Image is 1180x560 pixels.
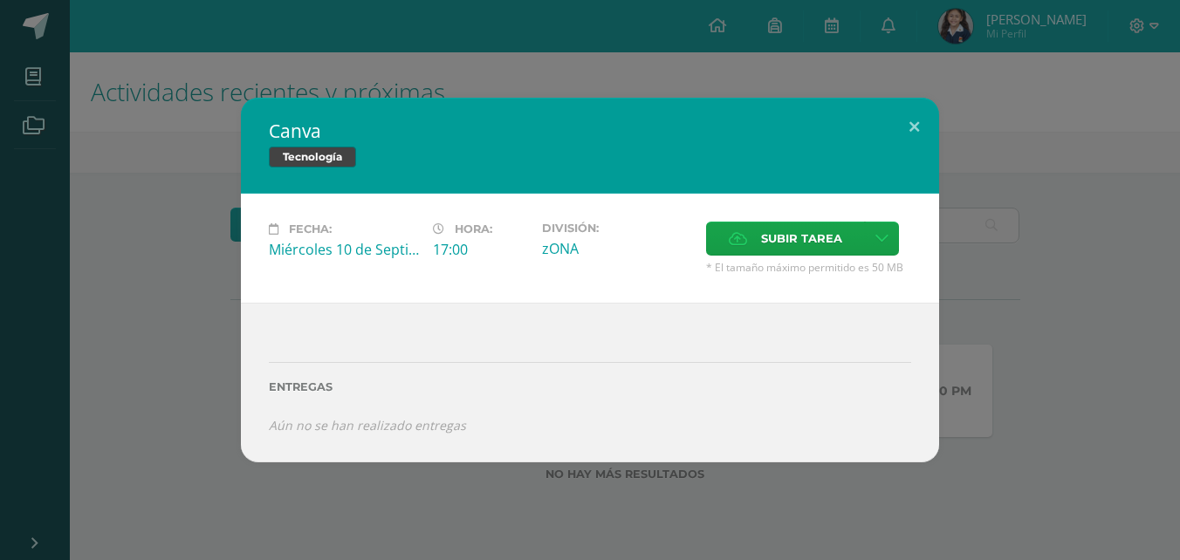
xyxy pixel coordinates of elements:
span: Hora: [455,222,492,236]
div: 17:00 [433,240,528,259]
label: Entregas [269,380,911,393]
span: Fecha: [289,222,332,236]
label: División: [542,222,692,235]
button: Close (Esc) [889,98,939,157]
span: Subir tarea [761,222,842,255]
h2: Canva [269,119,911,143]
span: Tecnología [269,147,356,167]
span: * El tamaño máximo permitido es 50 MB [706,260,911,275]
i: Aún no se han realizado entregas [269,417,466,434]
div: zONA [542,239,692,258]
div: Miércoles 10 de Septiembre [269,240,419,259]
